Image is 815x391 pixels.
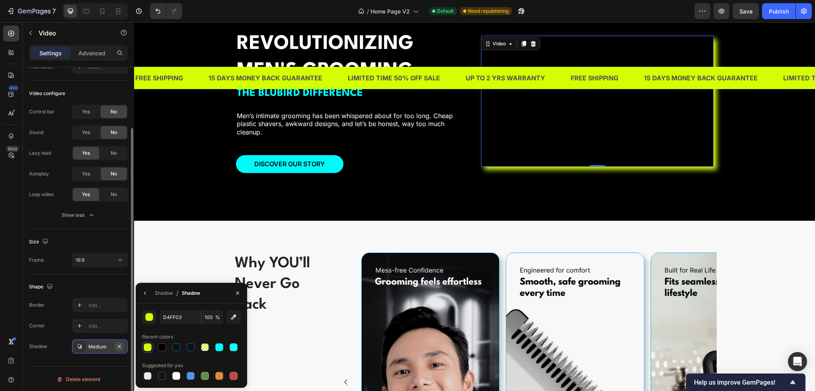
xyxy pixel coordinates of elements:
p: Men’s intimate grooming has been whispered about for too long. Cheap plastic shavers, awkward des... [103,89,333,114]
p: UP TO 2 YRS WARRANTY [331,50,411,62]
div: Open Intercom Messenger [788,352,807,371]
div: Video configure [29,90,65,97]
h2: Why YOU’ll Never Go Back [100,230,181,294]
input: Eg: FFFFFF [160,310,201,324]
div: Show less [62,211,96,219]
button: Show survey - Help us improve GemPages! [694,377,797,387]
div: Shadow [155,290,173,297]
div: Add... [88,302,126,309]
div: Video [357,18,373,25]
div: Medium [88,343,111,350]
span: Help us improve GemPages! [694,379,788,386]
div: Loop video [29,191,54,198]
span: No [111,170,117,177]
span: No [111,108,117,115]
div: Size [29,237,50,247]
strong: THE BLUBIRD DIFFERENCE [103,66,229,76]
div: Border [29,302,45,309]
span: Default [437,8,454,15]
p: Settings [39,49,62,57]
span: Yes [82,108,90,115]
button: Show less [29,208,128,222]
div: 450 [8,85,19,91]
span: / [367,7,369,16]
div: Rich Text Editor. Editing area: main [102,89,334,123]
div: Shadow [182,290,200,297]
span: / [176,288,179,298]
iframe: Design area [134,22,815,391]
h2: Rich Text Editor. Editing area: main [102,8,334,63]
div: FREE SHIPPING [436,49,485,62]
button: Delete element [29,373,128,386]
div: LIMITED TIME 50% OFF SALE [213,49,307,62]
button: 16:9 [72,253,128,267]
div: Frame [29,257,44,264]
button: Carousel Back Arrow [202,350,222,370]
div: Sound [29,129,43,136]
div: Delete element [57,375,100,384]
span: DISCOVER OUR STORY [120,138,191,146]
p: 15 DAYS MONEY BACK GUARANTEE [510,50,624,62]
p: REVOLUTIONIZING MEN'S GROOMING [103,8,333,62]
div: Control bar [29,108,55,115]
span: Yes [82,191,90,198]
div: Autoplay [29,170,49,177]
button: Save [733,3,759,19]
span: Home Page V2 [370,7,410,16]
button: 7 [3,3,59,19]
div: Beta [6,146,19,152]
div: LIMITED TIME 50% OFF SALE [648,49,742,62]
p: Advanced [78,49,105,57]
video: Video [347,14,579,144]
span: No [111,129,117,136]
span: Need republishing [468,8,509,15]
div: Shape [29,282,55,292]
div: Recent colors [142,333,173,340]
span: Yes [82,129,90,136]
div: Lazy load [29,150,51,157]
span: Yes [82,150,90,157]
p: Video [39,28,106,38]
span: 16:9 [76,257,84,263]
div: Corner [29,322,45,329]
div: Shadow [29,343,47,350]
span: % [215,314,220,321]
p: 7 [52,6,56,16]
span: No [111,150,117,157]
span: No [111,191,117,198]
div: Suggested for you [142,362,183,369]
div: Add... [88,323,126,330]
span: Yes [82,170,90,177]
div: Publish [769,7,789,16]
button: <p><span style="color:#000000;">DISCOVER OUR STORY</span></p> [102,133,209,151]
div: Undo/Redo [150,3,182,19]
button: Carousel Next Arrow [588,350,608,370]
button: Publish [762,3,796,19]
span: Save [739,8,753,15]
